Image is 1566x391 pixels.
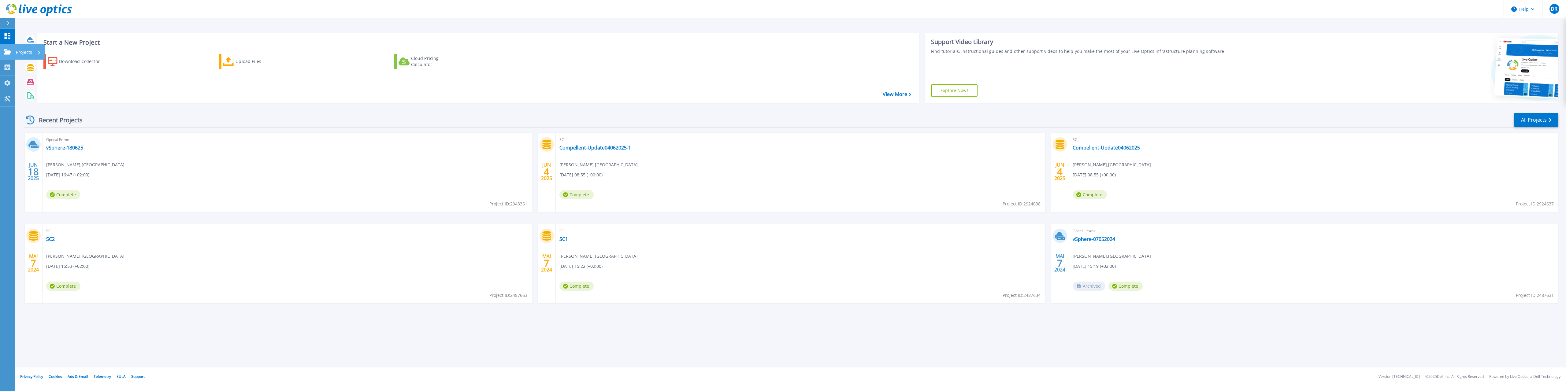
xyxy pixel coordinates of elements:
[94,374,111,379] a: Telemetry
[46,282,80,291] span: Complete
[1073,136,1555,143] span: SC
[46,263,89,270] span: [DATE] 15:53 (+02:00)
[931,48,1265,54] div: Find tutorials, instructional guides and other support videos to help you make the most of your L...
[1073,236,1115,242] a: vSphere-07052024
[1003,201,1041,207] span: Project ID: 2924638
[541,160,552,183] div: JUN 2025
[411,55,460,68] div: Cloud Pricing Calculator
[559,263,603,270] span: [DATE] 15:22 (+02:00)
[46,228,528,234] span: SC
[219,54,287,69] a: Upload Files
[544,169,549,174] span: 4
[20,374,43,379] a: Privacy Policy
[559,172,603,178] span: [DATE] 08:55 (+00:00)
[489,292,527,299] span: Project ID: 2487663
[1073,263,1116,270] span: [DATE] 15:19 (+02:00)
[28,169,39,174] span: 18
[1057,260,1063,266] span: 7
[1489,375,1560,379] li: Powered by Live Optics, a Dell Technology
[236,55,284,68] div: Upload Files
[1073,161,1151,168] span: [PERSON_NAME] , [GEOGRAPHIC_DATA]
[1425,375,1484,379] li: © 2025 Dell Inc. All Rights Reserved
[559,145,631,151] a: Compellent-Update04062025-1
[1516,292,1554,299] span: Project ID: 2487631
[46,236,55,242] a: SC2
[559,282,594,291] span: Complete
[59,55,108,68] div: Download Collector
[1073,190,1107,199] span: Complete
[1054,160,1066,183] div: JUN 2025
[883,91,911,97] a: View More
[1516,201,1554,207] span: Project ID: 2924637
[559,136,1041,143] span: SC
[1003,292,1041,299] span: Project ID: 2487634
[1551,6,1557,11] span: DR
[46,145,83,151] a: vSphere-180625
[1073,172,1116,178] span: [DATE] 08:55 (+00:00)
[489,201,527,207] span: Project ID: 2943361
[559,236,568,242] a: SC1
[68,374,88,379] a: Ads & Email
[28,252,39,274] div: MAI 2024
[46,161,124,168] span: [PERSON_NAME] , [GEOGRAPHIC_DATA]
[559,253,638,260] span: [PERSON_NAME] , [GEOGRAPHIC_DATA]
[49,374,62,379] a: Cookies
[559,190,594,199] span: Complete
[16,44,32,60] p: Projects
[1054,252,1066,274] div: MAI 2024
[1514,113,1558,127] a: All Projects
[1073,282,1105,291] span: Archived
[541,252,552,274] div: MAI 2024
[1073,253,1151,260] span: [PERSON_NAME] , [GEOGRAPHIC_DATA]
[559,228,1041,234] span: SC
[1108,282,1143,291] span: Complete
[394,54,462,69] a: Cloud Pricing Calculator
[559,161,638,168] span: [PERSON_NAME] , [GEOGRAPHIC_DATA]
[31,260,36,266] span: 7
[117,374,126,379] a: EULA
[1073,228,1555,234] span: Optical Prime
[43,54,112,69] a: Download Collector
[43,39,911,46] h3: Start a New Project
[28,160,39,183] div: JUN 2025
[46,172,89,178] span: [DATE] 16:47 (+02:00)
[931,84,978,97] a: Explore Now!
[1073,145,1140,151] a: Compellent-Update04062025
[131,374,145,379] a: Support
[46,136,528,143] span: Optical Prime
[1057,169,1063,174] span: 4
[1379,375,1420,379] li: Version: [TECHNICAL_ID]
[24,113,91,127] div: Recent Projects
[544,260,549,266] span: 7
[46,190,80,199] span: Complete
[46,253,124,260] span: [PERSON_NAME] , [GEOGRAPHIC_DATA]
[931,38,1265,46] div: Support Video Library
